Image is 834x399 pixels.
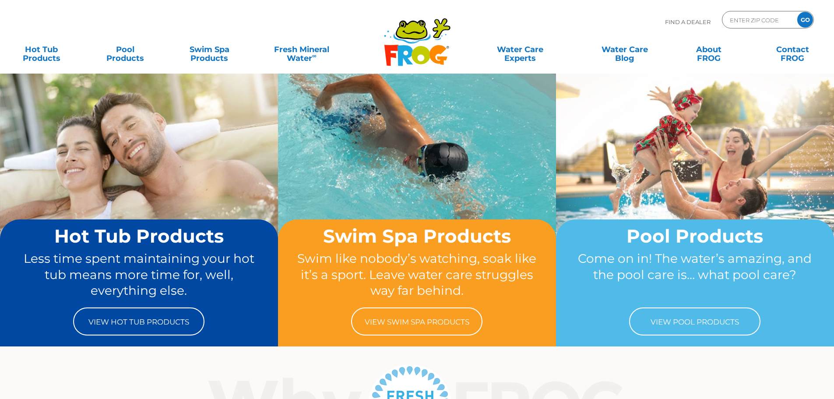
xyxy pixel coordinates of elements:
[17,226,261,246] h2: Hot Tub Products
[93,41,158,58] a: PoolProducts
[312,52,317,59] sup: ∞
[729,14,788,26] input: Zip Code Form
[467,41,573,58] a: Water CareExperts
[351,307,482,335] a: View Swim Spa Products
[17,251,261,299] p: Less time spent maintaining your hot tub means more time for, well, everything else.
[592,41,657,58] a: Water CareBlog
[295,251,539,299] p: Swim like nobody’s watching, soak like it’s a sport. Leave water care struggles way far behind.
[797,12,813,28] input: GO
[295,226,539,246] h2: Swim Spa Products
[676,41,741,58] a: AboutFROG
[573,251,817,299] p: Come on in! The water’s amazing, and the pool care is… what pool care?
[9,41,74,58] a: Hot TubProducts
[573,226,817,246] h2: Pool Products
[260,41,342,58] a: Fresh MineralWater∞
[760,41,825,58] a: ContactFROG
[278,73,556,281] img: home-banner-swim-spa-short
[73,307,204,335] a: View Hot Tub Products
[556,73,834,281] img: home-banner-pool-short
[629,307,760,335] a: View Pool Products
[177,41,242,58] a: Swim SpaProducts
[665,11,711,33] p: Find A Dealer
